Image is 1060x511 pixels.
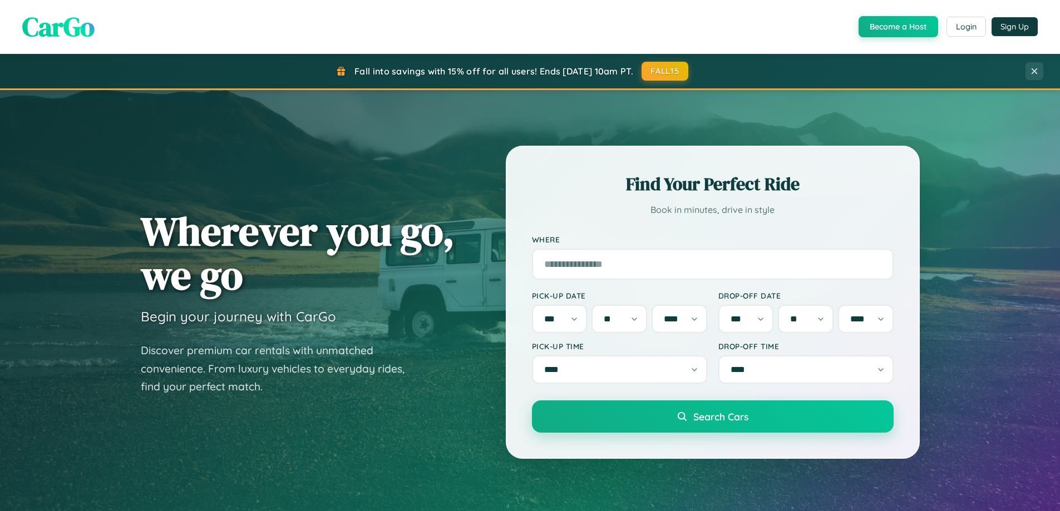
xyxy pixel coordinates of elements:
p: Discover premium car rentals with unmatched convenience. From luxury vehicles to everyday rides, ... [141,341,419,396]
h2: Find Your Perfect Ride [532,172,894,196]
button: Become a Host [859,16,938,37]
span: Search Cars [693,410,748,423]
p: Book in minutes, drive in style [532,202,894,218]
h1: Wherever you go, we go [141,209,455,297]
button: Search Cars [532,400,894,433]
button: FALL15 [642,62,688,81]
span: Fall into savings with 15% off for all users! Ends [DATE] 10am PT. [354,66,633,77]
button: Login [946,17,986,37]
button: Sign Up [992,17,1038,36]
label: Where [532,235,894,244]
label: Drop-off Date [718,291,894,300]
label: Pick-up Date [532,291,707,300]
span: CarGo [22,8,95,45]
label: Pick-up Time [532,341,707,351]
label: Drop-off Time [718,341,894,351]
h3: Begin your journey with CarGo [141,308,336,325]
